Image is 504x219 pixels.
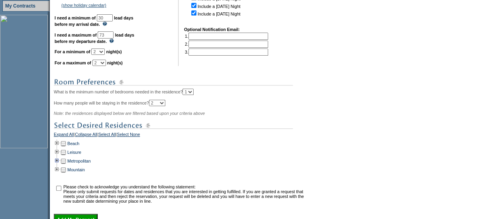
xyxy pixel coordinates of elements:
[67,150,81,155] a: Leisure
[185,48,268,56] td: 3.
[54,111,205,116] span: Note: the residences displayed below are filtered based upon your criteria above
[184,27,240,32] b: Optional Notification Email:
[107,60,123,65] b: night(s)
[102,21,107,26] img: questionMark_lightBlue.gif
[185,33,268,40] td: 1.
[55,60,91,65] b: For a maximum of
[67,141,79,146] a: Beach
[54,132,74,139] a: Expand All
[98,132,116,139] a: Select All
[5,3,35,9] a: My Contracts
[54,132,307,139] div: | | |
[55,16,96,20] b: I need a minimum of
[61,3,106,8] a: (show holiday calendar)
[67,159,91,163] a: Metropolitan
[63,184,306,203] td: Please check to acknowledge you understand the following statement: Please only submit requests f...
[55,33,96,37] b: I need a maximum of
[55,49,90,54] b: For a minimum of
[109,39,114,43] img: questionMark_lightBlue.gif
[117,132,140,139] a: Select None
[55,16,133,27] b: lead days before my arrival date.
[54,77,293,87] img: subTtlRoomPreferences.gif
[106,49,122,54] b: night(s)
[75,132,97,139] a: Collapse All
[55,33,134,44] b: lead days before my departure date.
[185,41,268,48] td: 2.
[67,167,85,172] a: Mountain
